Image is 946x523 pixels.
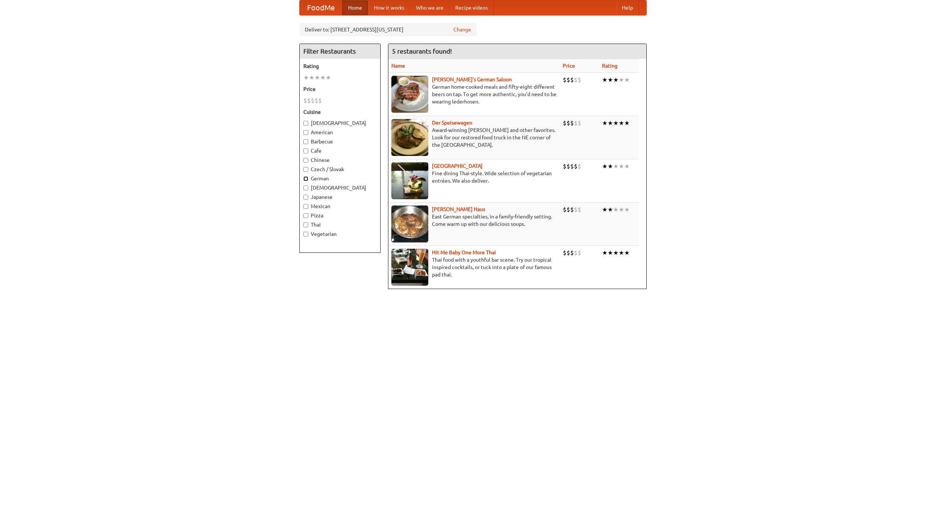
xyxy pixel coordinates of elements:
li: ★ [624,249,630,257]
li: ★ [624,119,630,127]
li: $ [570,206,574,214]
li: $ [307,96,311,105]
li: $ [574,119,578,127]
label: Thai [303,221,377,228]
li: $ [314,96,318,105]
input: Japanese [303,195,308,200]
a: [GEOGRAPHIC_DATA] [432,163,483,169]
input: Chinese [303,158,308,163]
h4: Filter Restaurants [300,44,380,59]
li: $ [303,96,307,105]
li: $ [563,76,566,84]
label: American [303,129,377,136]
label: [DEMOGRAPHIC_DATA] [303,119,377,127]
li: $ [574,162,578,170]
img: babythai.jpg [391,249,428,286]
a: Hit Me Baby One More Thai [432,249,496,255]
li: ★ [608,249,613,257]
input: American [303,130,308,135]
label: German [303,175,377,182]
li: $ [578,119,581,127]
img: kohlhaus.jpg [391,206,428,242]
p: Award-winning [PERSON_NAME] and other favorites. Look for our restored food truck in the NE corne... [391,126,557,149]
input: Vegetarian [303,232,308,237]
p: German home-cooked meals and fifty-eight different beers on tap. To get more authentic, you'd nee... [391,83,557,105]
a: Home [342,0,368,15]
a: Change [453,26,471,33]
p: Fine dining Thai-style. Wide selection of vegetarian entrées. We also deliver. [391,170,557,184]
a: How it works [368,0,410,15]
a: [PERSON_NAME]'s German Saloon [432,77,512,82]
p: East German specialties, in a family-friendly setting. Come warm up with our delicious soups. [391,213,557,228]
p: Thai food with a youthful bar scene. Try our tropical inspired cocktails, or tuck into a plate of... [391,256,557,278]
li: $ [574,76,578,84]
li: $ [566,249,570,257]
input: Mexican [303,204,308,209]
li: ★ [608,76,613,84]
li: ★ [613,162,619,170]
li: ★ [624,162,630,170]
li: ★ [602,249,608,257]
li: ★ [602,162,608,170]
li: $ [563,162,566,170]
li: ★ [624,206,630,214]
li: ★ [619,162,624,170]
li: ★ [608,119,613,127]
li: $ [566,76,570,84]
input: [DEMOGRAPHIC_DATA] [303,186,308,190]
input: Pizza [303,213,308,218]
a: [PERSON_NAME] Haus [432,206,485,212]
li: ★ [613,76,619,84]
input: German [303,176,308,181]
li: ★ [303,74,309,82]
li: ★ [608,162,613,170]
li: $ [570,249,574,257]
li: $ [566,119,570,127]
li: $ [570,76,574,84]
input: Czech / Slovak [303,167,308,172]
li: $ [566,206,570,214]
li: $ [578,249,581,257]
li: ★ [624,76,630,84]
label: Barbecue [303,138,377,145]
a: Price [563,63,575,69]
label: Japanese [303,193,377,201]
a: Name [391,63,405,69]
li: ★ [309,74,314,82]
li: ★ [619,249,624,257]
li: $ [570,162,574,170]
label: Mexican [303,203,377,210]
li: ★ [613,119,619,127]
img: esthers.jpg [391,76,428,113]
li: ★ [613,249,619,257]
input: Thai [303,223,308,227]
li: ★ [602,206,608,214]
li: $ [318,96,322,105]
li: ★ [619,76,624,84]
li: $ [578,76,581,84]
li: ★ [314,74,320,82]
li: $ [570,119,574,127]
input: Barbecue [303,139,308,144]
li: $ [563,249,566,257]
div: Deliver to: [STREET_ADDRESS][US_STATE] [299,23,477,36]
label: Cafe [303,147,377,154]
li: ★ [320,74,326,82]
a: Help [616,0,639,15]
a: Rating [602,63,617,69]
li: $ [578,162,581,170]
input: Cafe [303,149,308,153]
input: [DEMOGRAPHIC_DATA] [303,121,308,126]
img: satay.jpg [391,162,428,199]
label: [DEMOGRAPHIC_DATA] [303,184,377,191]
li: ★ [608,206,613,214]
li: ★ [619,206,624,214]
li: $ [563,119,566,127]
li: ★ [326,74,331,82]
label: Pizza [303,212,377,219]
li: ★ [602,76,608,84]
